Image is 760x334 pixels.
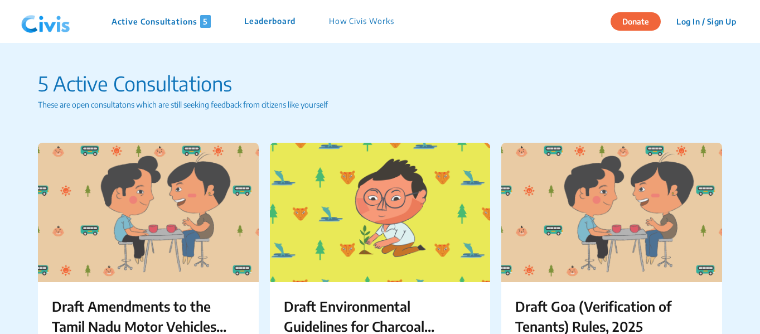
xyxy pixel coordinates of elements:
p: How Civis Works [329,15,394,28]
button: Donate [611,12,661,31]
p: These are open consultatons which are still seeking feedback from citizens like yourself [38,99,722,110]
img: navlogo.png [17,5,75,38]
p: Active Consultations [112,15,211,28]
a: Donate [611,15,669,26]
span: 5 [200,15,211,28]
button: Log In / Sign Up [669,13,743,30]
p: Leaderboard [244,15,296,28]
p: 5 Active Consultations [38,69,722,99]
